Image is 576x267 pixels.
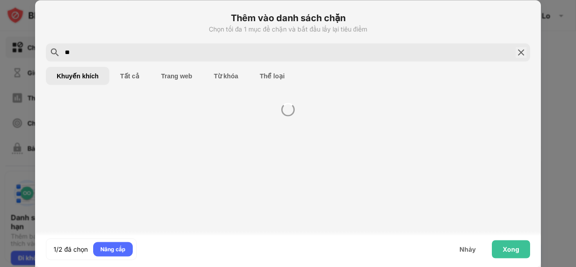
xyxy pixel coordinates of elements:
[260,72,284,79] font: Thể loại
[516,47,526,58] img: tìm kiếm-đóng
[120,72,139,79] font: Tất cả
[57,72,99,79] font: Khuyến khích
[209,25,367,32] font: Chọn tối đa 1 mục để chặn và bắt đầu lấy lại tiêu điểm
[49,47,60,58] img: search.svg
[249,67,295,85] button: Thể loại
[161,72,192,79] font: Trang web
[503,245,519,253] font: Xong
[54,245,88,253] font: 1/2 đã chọn
[46,67,109,85] button: Khuyến khích
[231,12,346,23] font: Thêm vào danh sách chặn
[109,67,150,85] button: Tất cả
[100,245,126,252] font: Nâng cấp
[459,245,476,253] font: Nhảy
[203,67,249,85] button: Từ khóa
[214,72,238,79] font: Từ khóa
[150,67,203,85] button: Trang web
